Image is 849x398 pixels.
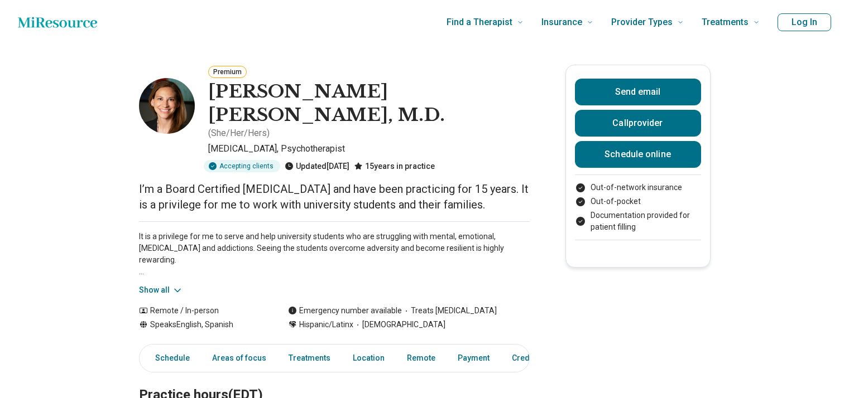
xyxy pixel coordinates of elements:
[575,79,701,105] button: Send email
[575,110,701,137] button: Callprovider
[778,13,831,31] button: Log In
[139,305,266,317] div: Remote / In-person
[204,160,280,172] div: Accepting clients
[282,347,337,370] a: Treatments
[575,182,701,193] li: Out-of-network insurance
[402,305,497,317] span: Treats [MEDICAL_DATA]
[299,319,353,331] span: Hispanic/Latinx
[353,319,445,331] span: [DEMOGRAPHIC_DATA]
[285,160,349,172] div: Updated [DATE]
[139,231,530,278] p: It is a privilege for me to serve and help university students who are struggling with mental, em...
[208,127,270,140] p: ( She/Her/Hers )
[142,347,196,370] a: Schedule
[541,14,582,30] span: Insurance
[575,141,701,168] a: Schedule online
[208,66,247,78] button: Premium
[208,80,530,127] h1: [PERSON_NAME] [PERSON_NAME], M.D.
[18,11,97,33] a: Home page
[346,347,391,370] a: Location
[575,196,701,207] li: Out-of-pocket
[139,319,266,331] div: Speaks English, Spanish
[505,347,561,370] a: Credentials
[139,78,195,134] img: Andrea Hernandez Gonzalez, M.D., Psychiatrist
[288,305,402,317] div: Emergency number available
[702,14,749,30] span: Treatments
[451,347,496,370] a: Payment
[354,160,435,172] div: 15 years in practice
[400,347,442,370] a: Remote
[208,142,530,156] p: [MEDICAL_DATA], Psychotherapist
[575,210,701,233] li: Documentation provided for patient filling
[447,14,512,30] span: Find a Therapist
[205,347,273,370] a: Areas of focus
[611,14,673,30] span: Provider Types
[139,284,183,296] button: Show all
[575,182,701,233] ul: Payment options
[139,181,530,212] p: I’m a Board Certified [MEDICAL_DATA] and have been practicing for 15 years. It is a privilege for...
